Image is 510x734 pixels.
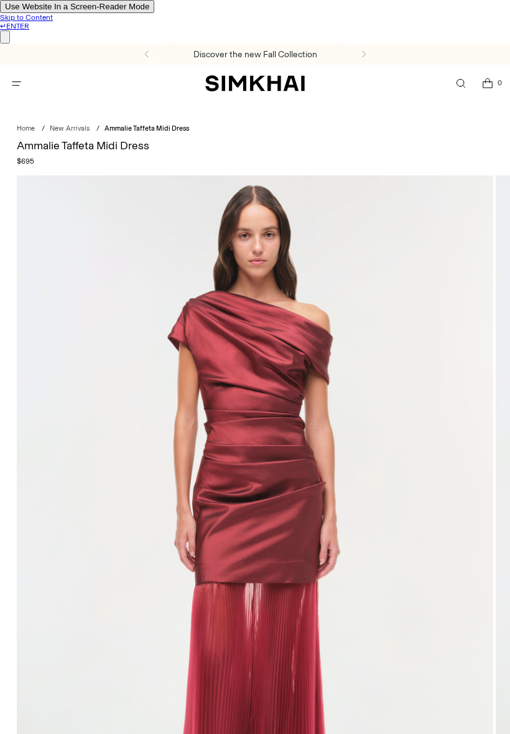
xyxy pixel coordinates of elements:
[494,77,505,88] span: 0
[42,124,45,132] div: /
[104,124,189,132] span: Ammalie Taffeta Midi Dress
[50,124,90,132] a: New Arrivals
[17,124,493,132] nav: breadcrumbs
[96,124,100,132] div: /
[205,75,305,93] a: SIMKHAI
[17,140,493,151] h1: Ammalie Taffeta Midi Dress
[448,71,473,96] a: Open search modal
[475,71,500,96] a: Open cart modal
[4,71,29,96] button: Open menu modal
[17,124,35,132] a: Home
[193,49,317,60] a: Discover the new Fall Collection
[17,157,34,165] span: $695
